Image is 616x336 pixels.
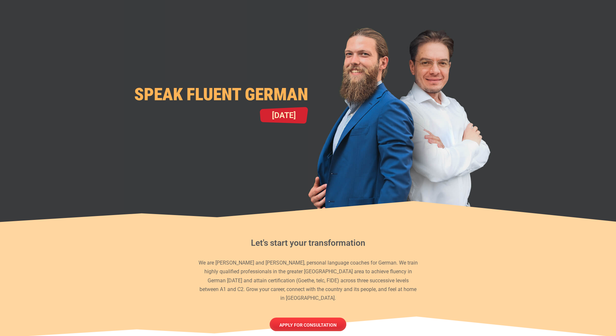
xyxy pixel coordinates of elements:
span: [DATE] [272,111,296,119]
p: We are [PERSON_NAME] and [PERSON_NAME], personal language coaches for German. We train highly qua... [198,258,419,302]
h2: Let's start your transformation [198,237,419,249]
h1: Speak fluent German [124,83,308,106]
a: Apply for consultation [270,318,346,331]
span: Apply for consultation [279,323,337,327]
